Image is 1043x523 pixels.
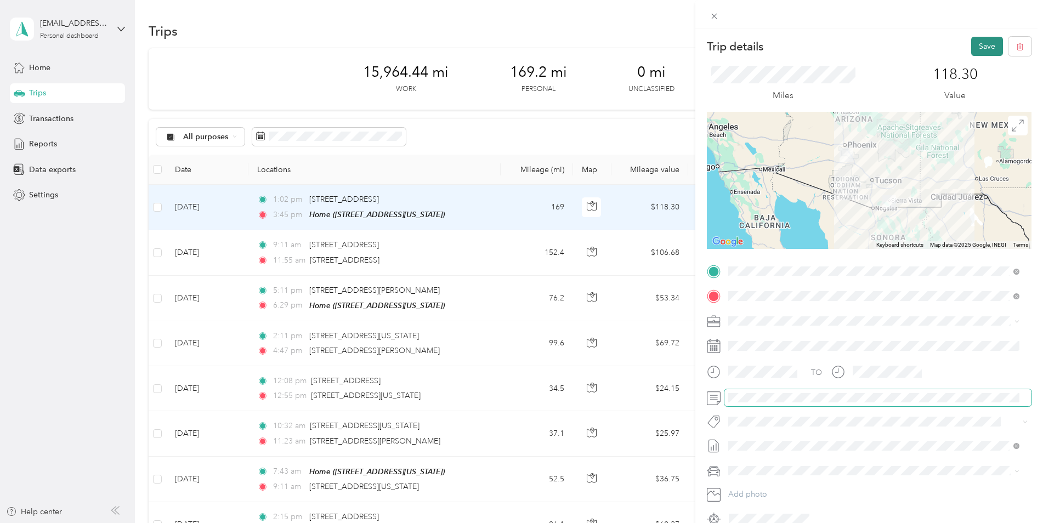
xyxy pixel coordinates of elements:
[1013,242,1028,248] a: Terms (opens in new tab)
[933,66,978,83] p: 118.30
[811,367,822,378] div: TO
[773,89,793,103] p: Miles
[930,242,1006,248] span: Map data ©2025 Google, INEGI
[944,89,966,103] p: Value
[710,235,746,249] a: Open this area in Google Maps (opens a new window)
[724,487,1031,502] button: Add photo
[971,37,1003,56] button: Save
[876,241,923,249] button: Keyboard shortcuts
[710,235,746,249] img: Google
[707,39,763,54] p: Trip details
[982,462,1043,523] iframe: Everlance-gr Chat Button Frame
